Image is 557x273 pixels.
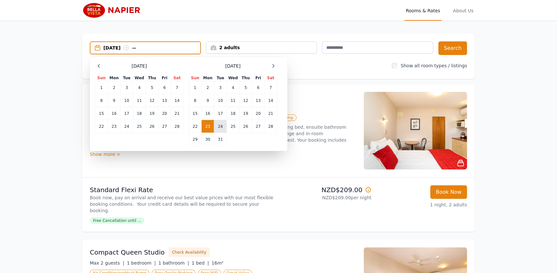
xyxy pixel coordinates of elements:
td: 24 [214,120,227,133]
span: Max 2 guests | [90,260,124,266]
th: Thu [239,75,252,81]
td: 24 [121,120,133,133]
p: Standard Flexi Rate [90,185,276,194]
button: Check Availability [169,247,210,257]
td: 27 [158,120,171,133]
th: Fri [158,75,171,81]
td: 28 [265,120,277,133]
td: 5 [146,81,158,94]
td: 16 [108,107,121,120]
td: 23 [108,120,121,133]
td: 1 [95,81,108,94]
p: NZD$209.00 per night [281,194,372,201]
span: [DATE] [131,63,147,69]
td: 6 [158,81,171,94]
td: 16 [202,107,214,120]
td: 18 [227,107,239,120]
td: 20 [158,107,171,120]
td: 13 [158,94,171,107]
td: 17 [214,107,227,120]
td: 2 [108,81,121,94]
th: Thu [146,75,158,81]
span: 1 bedroom | [127,260,156,266]
td: 27 [252,120,264,133]
p: Book now, pay on arrival and receive our best value prices with our most flexible booking conditi... [90,194,276,214]
th: Fri [252,75,264,81]
button: Book Now [430,185,467,199]
td: 25 [227,120,239,133]
td: 23 [202,120,214,133]
td: 19 [146,107,158,120]
td: 9 [202,94,214,107]
td: 7 [171,81,184,94]
span: Free Cancellation until ... [90,217,144,224]
th: Sun [189,75,202,81]
div: [DATE] -- [103,45,200,51]
td: 28 [171,120,184,133]
td: 9 [108,94,121,107]
span: 1 bed | [192,260,209,266]
td: 4 [133,81,146,94]
td: 22 [95,120,108,133]
th: Sat [171,75,184,81]
td: 7 [265,81,277,94]
td: 13 [252,94,264,107]
td: 3 [121,81,133,94]
th: Sat [265,75,277,81]
p: 1 night, 2 adults [377,202,467,208]
td: 22 [189,120,202,133]
td: 12 [146,94,158,107]
img: Bella Vista Napier [82,3,144,18]
td: 15 [95,107,108,120]
th: Wed [227,75,239,81]
th: Wed [133,75,146,81]
p: NZD$209.00 [281,185,372,194]
td: 10 [214,94,227,107]
th: Mon [108,75,121,81]
span: Air Conditioning/Heat Pump [237,115,296,121]
td: 18 [133,107,146,120]
td: 29 [189,133,202,146]
th: Tue [121,75,133,81]
td: 11 [227,94,239,107]
td: 12 [239,94,252,107]
span: [DATE] [225,63,240,69]
span: 1 bathroom | [158,260,189,266]
td: 6 [252,81,264,94]
td: 26 [239,120,252,133]
td: 30 [202,133,214,146]
div: 2 adults [206,44,317,51]
td: 21 [265,107,277,120]
div: Show more > [90,151,356,158]
td: 8 [189,94,202,107]
td: 17 [121,107,133,120]
td: 14 [265,94,277,107]
th: Mon [202,75,214,81]
span: 16m² [212,260,224,266]
h3: Compact Queen Studio [90,248,165,257]
td: 15 [189,107,202,120]
td: 26 [146,120,158,133]
td: 21 [171,107,184,120]
td: 14 [171,94,184,107]
button: Search [438,41,467,55]
th: Tue [214,75,227,81]
th: Sun [95,75,108,81]
td: 25 [133,120,146,133]
td: 4 [227,81,239,94]
td: 2 [202,81,214,94]
label: Show all room types / listings [401,63,467,68]
td: 20 [252,107,264,120]
td: 31 [214,133,227,146]
td: 3 [214,81,227,94]
td: 11 [133,94,146,107]
td: 19 [239,107,252,120]
td: 5 [239,81,252,94]
td: 1 [189,81,202,94]
td: 8 [95,94,108,107]
td: 10 [121,94,133,107]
